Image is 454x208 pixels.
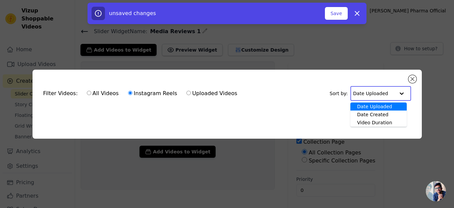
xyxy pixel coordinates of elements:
[426,181,446,201] a: Open chat
[128,89,177,98] label: Instagram Reels
[325,7,348,20] button: Save
[330,86,411,101] div: Sort by:
[350,102,407,111] div: Date Uploaded
[87,89,119,98] label: All Videos
[350,119,407,127] div: Video Duration
[43,86,241,101] div: Filter Videos:
[109,10,156,16] span: unsaved changes
[408,75,416,83] button: Close modal
[350,111,407,119] div: Date Created
[186,89,237,98] label: Uploaded Videos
